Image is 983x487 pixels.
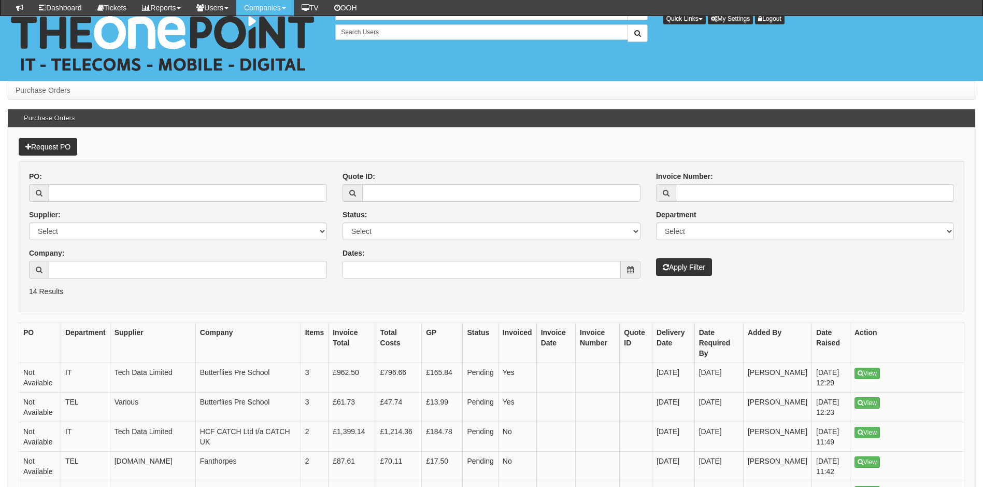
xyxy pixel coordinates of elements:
[301,323,329,363] th: Items
[743,323,811,363] th: Added By
[743,393,811,422] td: [PERSON_NAME]
[195,422,301,452] td: HCF CATCH Ltd t/a CATCH UK
[343,248,365,258] label: Dates:
[195,452,301,481] td: Fanthorpes
[652,422,695,452] td: [DATE]
[498,422,536,452] td: No
[376,323,422,363] th: Total Costs
[29,210,61,220] label: Supplier:
[694,422,743,452] td: [DATE]
[301,422,329,452] td: 2
[755,13,785,24] a: Logout
[19,138,77,156] a: Request PO
[422,363,463,393] td: £165.84
[335,24,628,40] input: Search Users
[329,323,376,363] th: Invoice Total
[301,393,329,422] td: 3
[110,363,195,393] td: Tech Data Limited
[812,393,850,422] td: [DATE] 12:23
[812,452,850,481] td: [DATE] 11:42
[376,422,422,452] td: £1,214.36
[19,452,61,481] td: Not Available
[656,258,712,276] button: Apply Filter
[301,363,329,393] td: 3
[652,363,695,393] td: [DATE]
[376,452,422,481] td: £70.11
[463,422,498,452] td: Pending
[19,323,61,363] th: PO
[652,323,695,363] th: Delivery Date
[343,171,375,182] label: Quote ID:
[498,452,536,481] td: No
[301,452,329,481] td: 2
[61,323,110,363] th: Department
[422,323,463,363] th: GP
[498,363,536,393] td: Yes
[19,393,61,422] td: Not Available
[195,393,301,422] td: Butterflies Pre School
[195,323,301,363] th: Company
[694,393,743,422] td: [DATE]
[536,323,575,363] th: Invoice Date
[329,452,376,481] td: £87.61
[708,13,753,24] a: My Settings
[812,422,850,452] td: [DATE] 11:49
[850,323,964,363] th: Action
[376,363,422,393] td: £796.66
[463,452,498,481] td: Pending
[19,422,61,452] td: Not Available
[854,368,880,379] a: View
[498,323,536,363] th: Invoiced
[854,427,880,438] a: View
[110,452,195,481] td: [DOMAIN_NAME]
[854,456,880,468] a: View
[110,323,195,363] th: Supplier
[620,323,652,363] th: Quote ID
[656,171,713,182] label: Invoice Number:
[652,393,695,422] td: [DATE]
[195,363,301,393] td: Butterflies Pre School
[656,210,696,220] label: Department
[329,363,376,393] td: £962.50
[29,171,42,182] label: PO:
[110,393,195,422] td: Various
[19,109,80,127] h3: Purchase Orders
[422,422,463,452] td: £184.78
[463,363,498,393] td: Pending
[854,397,880,409] a: View
[61,422,110,452] td: IT
[329,393,376,422] td: £61.73
[376,393,422,422] td: £47.74
[694,323,743,363] th: Date Required By
[498,393,536,422] td: Yes
[61,363,110,393] td: IT
[16,85,70,95] li: Purchase Orders
[61,393,110,422] td: TEL
[329,422,376,452] td: £1,399.14
[663,13,706,24] button: Quick Links
[812,363,850,393] td: [DATE] 12:29
[422,393,463,422] td: £13.99
[652,452,695,481] td: [DATE]
[812,323,850,363] th: Date Raised
[29,286,954,297] p: 14 Results
[463,393,498,422] td: Pending
[576,323,620,363] th: Invoice Number
[743,422,811,452] td: [PERSON_NAME]
[694,363,743,393] td: [DATE]
[463,323,498,363] th: Status
[743,363,811,393] td: [PERSON_NAME]
[29,248,64,258] label: Company:
[743,452,811,481] td: [PERSON_NAME]
[19,363,61,393] td: Not Available
[694,452,743,481] td: [DATE]
[110,422,195,452] td: Tech Data Limited
[61,452,110,481] td: TEL
[422,452,463,481] td: £17.50
[343,210,367,220] label: Status:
